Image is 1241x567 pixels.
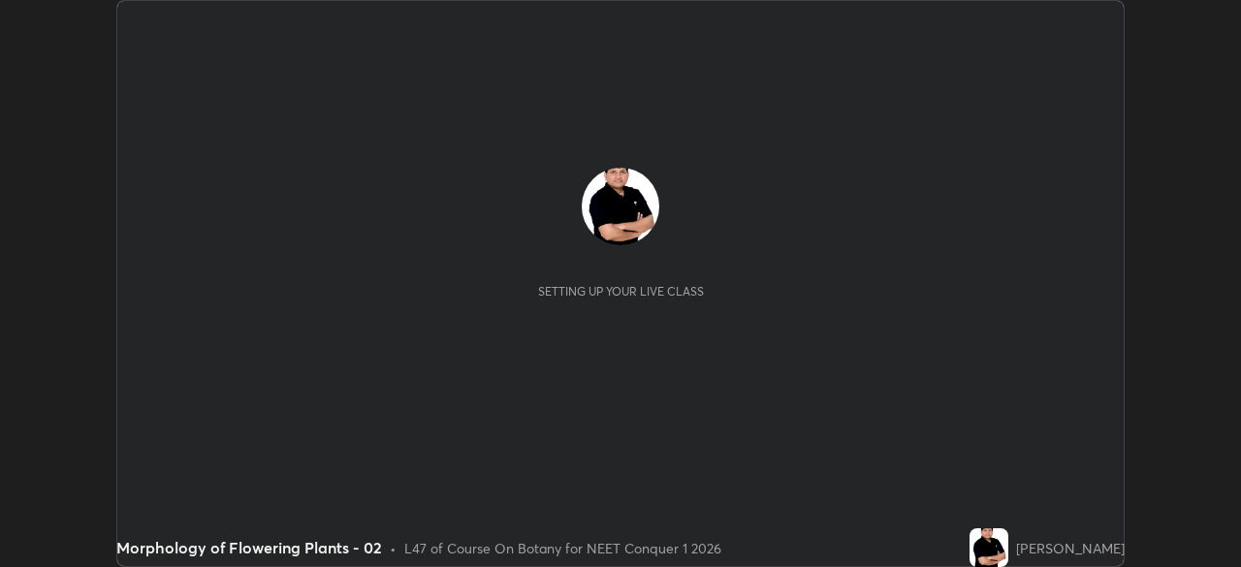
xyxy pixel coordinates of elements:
[1016,538,1125,558] div: [PERSON_NAME]
[582,168,659,245] img: af1ae8d23b7643b7b50251030ffea0de.jpg
[970,528,1008,567] img: af1ae8d23b7643b7b50251030ffea0de.jpg
[116,536,382,559] div: Morphology of Flowering Plants - 02
[404,538,721,558] div: L47 of Course On Botany for NEET Conquer 1 2026
[390,538,397,558] div: •
[538,284,704,299] div: Setting up your live class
